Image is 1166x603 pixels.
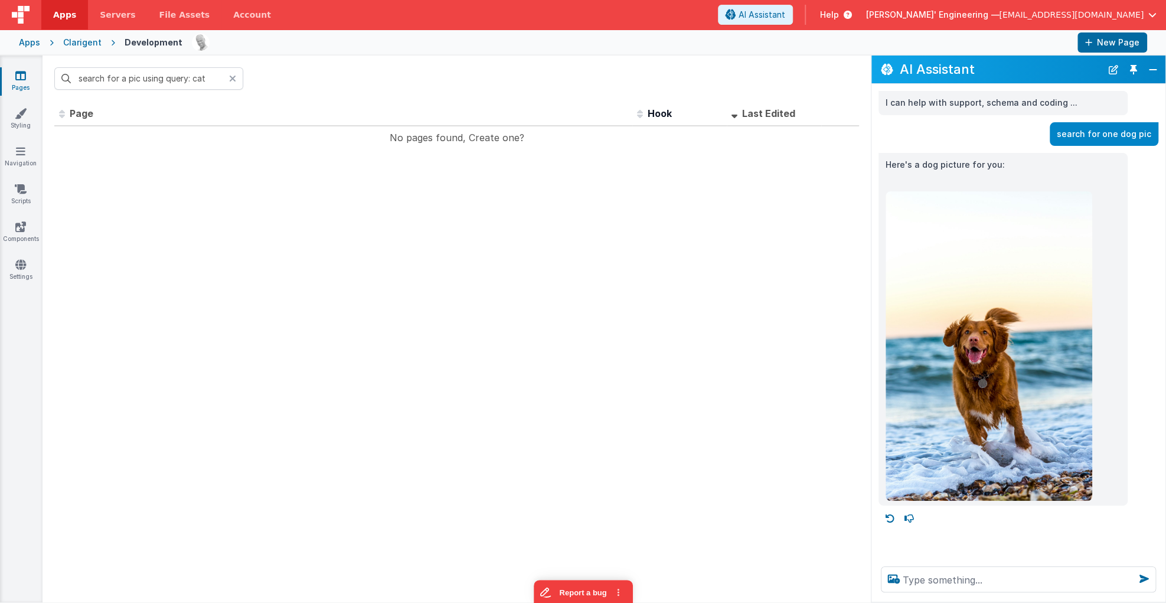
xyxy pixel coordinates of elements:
[1057,127,1151,142] p: search for one dog pic
[739,9,785,21] span: AI Assistant
[742,107,795,119] span: Last Edited
[70,107,93,119] span: Page
[159,9,210,21] span: File Assets
[1105,61,1122,78] button: New Chat
[63,37,102,48] div: Clarigent
[886,191,1092,501] img: Nova Scotia Duck Tolling Retriever for PuppyHero.com
[100,9,135,21] span: Servers
[866,9,999,21] span: [PERSON_NAME]' Engineering —
[1077,32,1147,53] button: New Page
[125,37,182,48] div: Development
[886,96,1121,110] p: I can help with support, schema and coding ...
[192,34,209,51] img: 11ac31fe5dc3d0eff3fbbbf7b26fa6e1
[54,126,859,149] td: No pages found, Create one?
[820,9,839,21] span: Help
[1145,61,1161,78] button: Close
[1125,61,1142,78] button: Toggle Pin
[886,158,1121,172] p: Here's a dog picture for you:
[54,67,243,90] input: Search pages, id's ...
[19,37,40,48] div: Apps
[999,9,1144,21] span: [EMAIL_ADDRESS][DOMAIN_NAME]
[900,62,1102,76] h2: AI Assistant
[866,9,1157,21] button: [PERSON_NAME]' Engineering — [EMAIL_ADDRESS][DOMAIN_NAME]
[718,5,793,25] button: AI Assistant
[648,107,672,119] span: Hook
[53,9,76,21] span: Apps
